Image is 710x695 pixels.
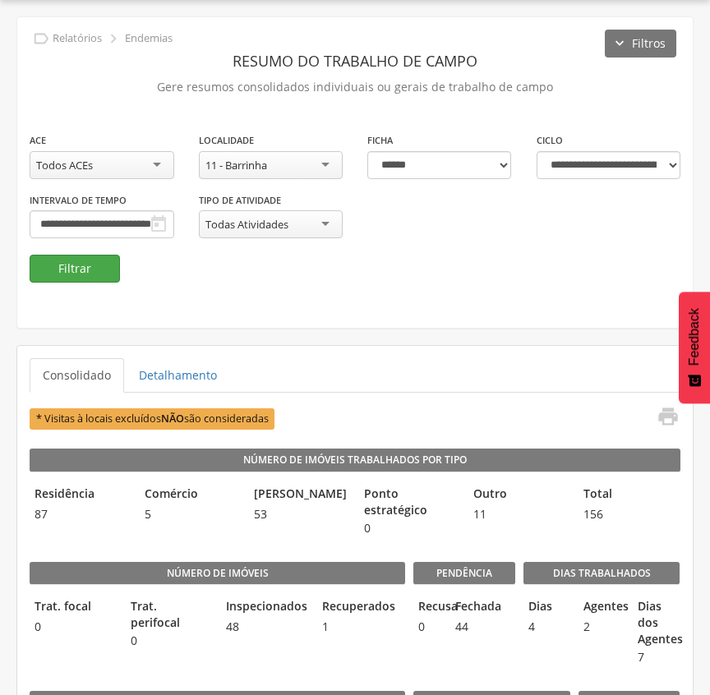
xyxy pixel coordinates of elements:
[523,562,680,585] legend: Dias Trabalhados
[633,649,680,665] span: 7
[413,598,441,617] legend: Recusa
[205,217,288,232] div: Todas Atividades
[317,619,405,635] span: 1
[413,619,441,635] span: 0
[523,619,570,635] span: 4
[450,619,478,635] span: 44
[647,405,680,432] a: 
[579,619,625,635] span: 2
[30,46,680,76] header: Resumo do Trabalho de Campo
[30,408,274,429] span: * Visitas à locais excluídos são consideradas
[221,598,309,617] legend: Inspecionados
[221,619,309,635] span: 48
[367,134,393,147] label: Ficha
[537,134,563,147] label: Ciclo
[30,619,118,635] span: 0
[30,486,131,504] legend: Residência
[687,308,702,366] span: Feedback
[125,32,173,45] p: Endemias
[317,598,405,617] legend: Recuperados
[30,449,680,472] legend: Número de Imóveis Trabalhados por Tipo
[149,214,168,234] i: 
[36,158,93,173] div: Todos ACEs
[30,358,124,393] a: Consolidado
[199,194,281,207] label: Tipo de Atividade
[30,598,118,617] legend: Trat. focal
[413,562,515,585] legend: Pendência
[579,598,625,617] legend: Agentes
[161,412,184,426] b: NÃO
[53,32,102,45] p: Relatórios
[104,30,122,48] i: 
[605,30,676,58] button: Filtros
[140,506,242,522] span: 5
[30,255,120,283] button: Filtrar
[126,598,214,631] legend: Trat. perifocal
[523,598,570,617] legend: Dias
[30,76,680,99] p: Gere resumos consolidados individuais ou gerais de trabalho de campo
[205,158,267,173] div: 11 - Barrinha
[249,486,351,504] legend: [PERSON_NAME]
[579,486,680,504] legend: Total
[30,134,46,147] label: ACE
[468,486,570,504] legend: Outro
[32,30,50,48] i: 
[30,194,127,207] label: Intervalo de Tempo
[450,598,478,617] legend: Fechada
[126,358,230,393] a: Detalhamento
[468,506,570,522] span: 11
[633,598,680,647] legend: Dias dos Agentes
[140,486,242,504] legend: Comércio
[249,506,351,522] span: 53
[30,506,131,522] span: 87
[657,405,680,428] i: 
[199,134,254,147] label: Localidade
[359,520,461,536] span: 0
[126,633,214,649] span: 0
[679,292,710,403] button: Feedback - Mostrar pesquisa
[579,506,680,522] span: 156
[30,562,405,585] legend: Número de imóveis
[359,486,461,518] legend: Ponto estratégico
